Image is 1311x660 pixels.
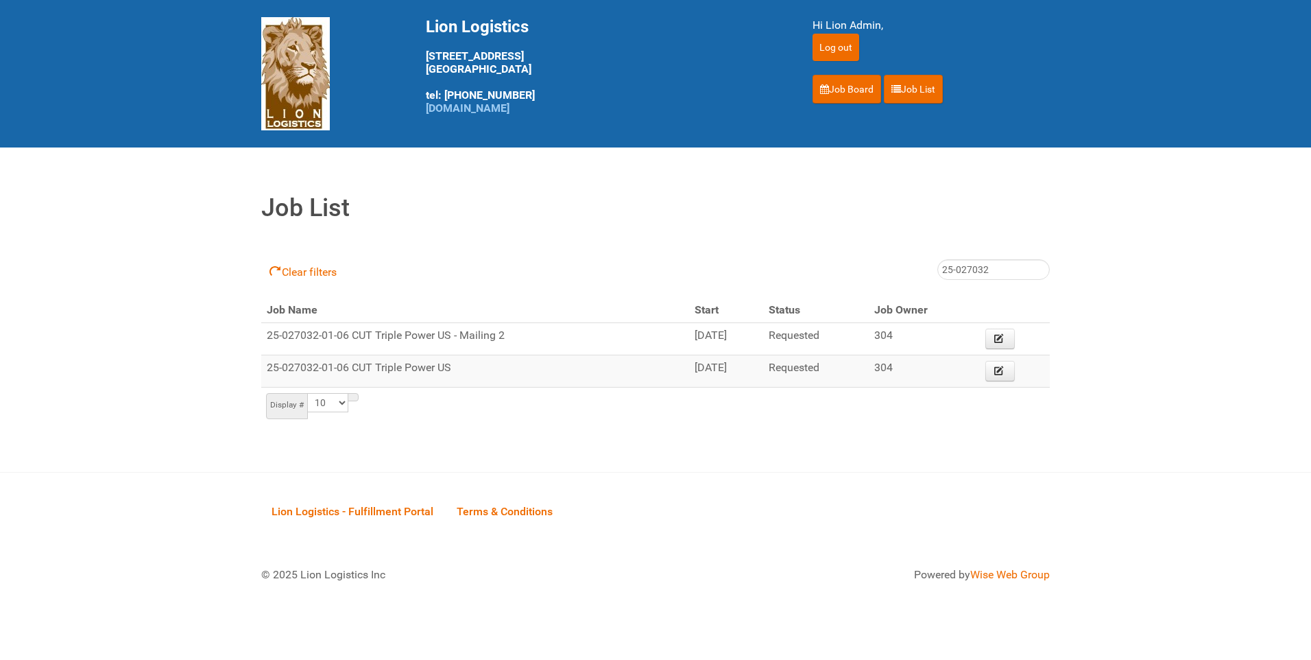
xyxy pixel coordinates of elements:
small: Display # [270,400,304,410]
a: [DOMAIN_NAME] [426,102,509,115]
span: Lion Logistics - Fulfillment Portal [272,505,433,518]
span: Lion Logistics [426,17,529,36]
h1: Job List [261,189,1050,226]
td: [DATE] [689,355,763,388]
a: Job List [884,75,943,104]
span: Job Name [267,303,317,316]
input: All [937,259,1050,280]
div: © 2025 Lion Logistics Inc [251,556,649,593]
a: Wise Web Group [970,568,1050,581]
span: Job Owner [874,303,928,316]
a: Lion Logistics - Fulfillment Portal [261,490,444,532]
td: Requested [763,323,869,355]
td: 304 [869,323,979,355]
a: Terms & Conditions [446,490,563,532]
span: Status [769,303,800,316]
div: Hi Lion Admin, [813,17,1050,34]
div: Powered by [673,567,1050,583]
span: Terms & Conditions [457,505,553,518]
span: Start [695,303,719,316]
td: 304 [869,355,979,388]
a: Clear filters [261,261,345,283]
a: Lion Logistics [261,67,330,80]
td: 25-027032-01-06 CUT Triple Power US - Mailing 2 [261,323,689,355]
div: [STREET_ADDRESS] [GEOGRAPHIC_DATA] tel: [PHONE_NUMBER] [426,17,778,115]
a: Job Board [813,75,881,104]
td: Requested [763,355,869,388]
td: [DATE] [689,323,763,355]
td: 25-027032-01-06 CUT Triple Power US [261,355,689,388]
input: Log out [813,34,859,61]
img: Lion Logistics [261,17,330,130]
